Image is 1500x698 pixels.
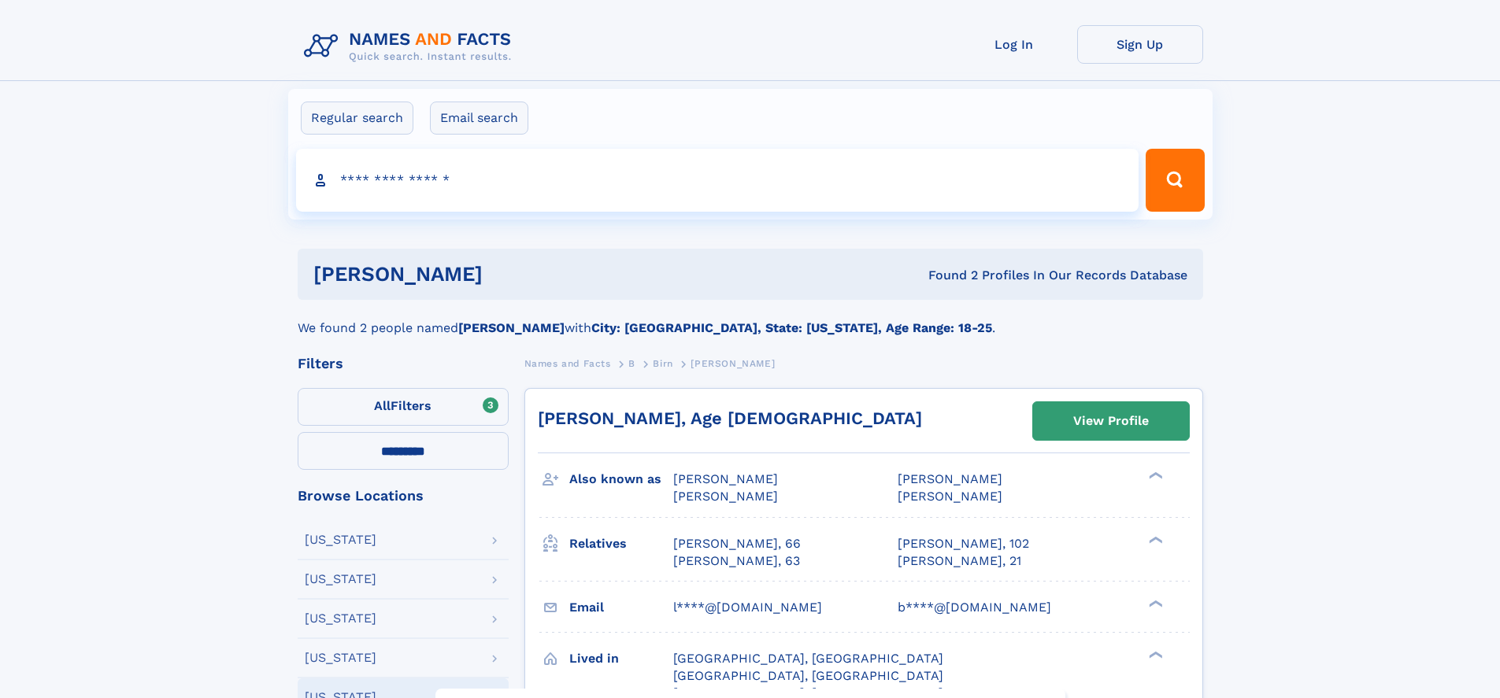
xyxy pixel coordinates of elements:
[673,489,778,504] span: [PERSON_NAME]
[305,573,376,585] div: [US_STATE]
[1033,402,1189,440] a: View Profile
[653,353,672,373] a: Birn
[673,471,778,486] span: [PERSON_NAME]
[569,466,673,493] h3: Also known as
[1146,149,1204,212] button: Search Button
[673,668,943,683] span: [GEOGRAPHIC_DATA], [GEOGRAPHIC_DATA]
[591,320,992,335] b: City: [GEOGRAPHIC_DATA], State: [US_STATE], Age Range: 18-25
[706,267,1187,284] div: Found 2 Profiles In Our Records Database
[430,102,528,135] label: Email search
[1145,471,1164,481] div: ❯
[691,358,775,369] span: [PERSON_NAME]
[298,25,524,68] img: Logo Names and Facts
[305,612,376,625] div: [US_STATE]
[569,594,673,621] h3: Email
[1073,403,1149,439] div: View Profile
[296,149,1139,212] input: search input
[301,102,413,135] label: Regular search
[1145,534,1164,545] div: ❯
[313,264,706,284] h1: [PERSON_NAME]
[538,408,922,428] a: [PERSON_NAME], Age [DEMOGRAPHIC_DATA]
[898,489,1002,504] span: [PERSON_NAME]
[569,530,673,557] h3: Relatives
[653,358,672,369] span: Birn
[298,300,1203,338] div: We found 2 people named with .
[1077,25,1203,64] a: Sign Up
[374,398,391,413] span: All
[458,320,565,335] b: [PERSON_NAME]
[305,534,376,546] div: [US_STATE]
[898,535,1029,552] a: [PERSON_NAME], 102
[298,356,509,371] div: Filters
[898,552,1021,570] a: [PERSON_NAME], 21
[1145,598,1164,608] div: ❯
[569,645,673,672] h3: Lived in
[673,535,801,552] a: [PERSON_NAME], 66
[298,489,509,503] div: Browse Locations
[524,353,611,373] a: Names and Facts
[628,358,635,369] span: B
[298,388,509,426] label: Filters
[628,353,635,373] a: B
[305,652,376,664] div: [US_STATE]
[951,25,1077,64] a: Log In
[673,552,800,570] a: [PERSON_NAME], 63
[673,651,943,666] span: [GEOGRAPHIC_DATA], [GEOGRAPHIC_DATA]
[898,471,1002,486] span: [PERSON_NAME]
[1145,649,1164,659] div: ❯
